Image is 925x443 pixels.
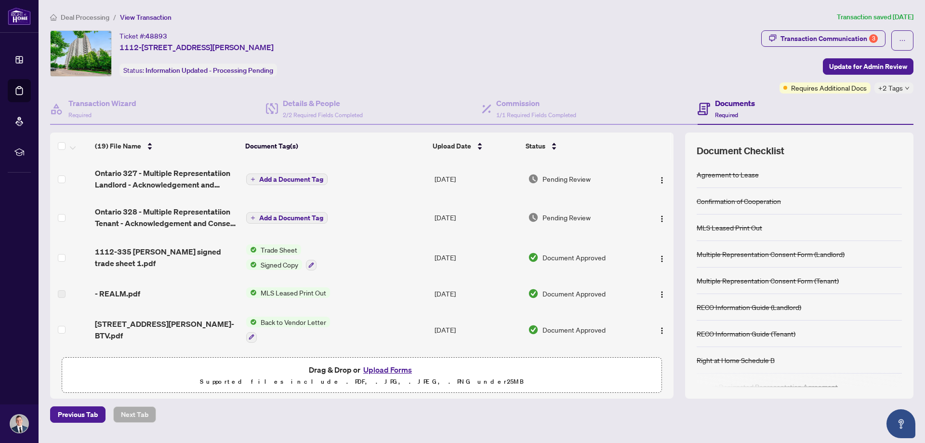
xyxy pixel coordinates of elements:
[8,7,31,25] img: logo
[246,212,328,224] button: Add a Document Tag
[246,212,328,224] button: Add a Document Tag
[257,259,302,270] span: Signed Copy
[259,176,323,183] span: Add a Document Tag
[119,64,277,77] div: Status:
[528,324,539,335] img: Document Status
[658,255,666,263] img: Logo
[309,363,415,376] span: Drag & Drop or
[246,244,317,270] button: Status IconTrade SheetStatus IconSigned Copy
[113,406,156,423] button: Next Tab
[95,206,238,229] span: Ontario 328 - Multiple Representatiion Tenant - Acknowledgement and Consent Disclosure 1.pdf
[823,58,913,75] button: Update for Admin Review
[283,97,363,109] h4: Details & People
[431,160,524,198] td: [DATE]
[654,210,670,225] button: Logo
[246,287,330,298] button: Status IconMLS Leased Print Out
[431,309,524,350] td: [DATE]
[697,196,781,206] div: Confirmation of Cooperation
[697,275,839,286] div: Multiple Representation Consent Form (Tenant)
[61,13,109,22] span: Deal Processing
[10,415,28,433] img: Profile Icon
[95,246,238,269] span: 1112-335 [PERSON_NAME] signed trade sheet 1.pdf
[837,12,913,23] article: Transaction saved [DATE]
[68,376,656,388] p: Supported files include .PDF, .JPG, .JPEG, .PNG under 25 MB
[95,318,238,341] span: [STREET_ADDRESS][PERSON_NAME]-BTV.pdf
[246,259,257,270] img: Status Icon
[697,169,759,180] div: Agreement to Lease
[257,317,330,327] span: Back to Vendor Letter
[780,31,878,46] div: Transaction Communication
[251,177,255,182] span: plus
[50,14,57,21] span: home
[246,174,328,185] button: Add a Document Tag
[761,30,885,47] button: Transaction Communication3
[259,215,323,221] span: Add a Document Tag
[119,41,274,53] span: 1112-[STREET_ADDRESS][PERSON_NAME]
[542,324,606,335] span: Document Approved
[654,286,670,301] button: Logo
[886,409,915,438] button: Open asap
[526,141,545,151] span: Status
[68,97,136,109] h4: Transaction Wizard
[697,355,775,365] div: Right at Home Schedule B
[542,212,591,223] span: Pending Review
[542,288,606,299] span: Document Approved
[528,174,539,184] img: Document Status
[658,215,666,223] img: Logo
[119,30,167,41] div: Ticket #:
[829,59,907,74] span: Update for Admin Review
[246,244,257,255] img: Status Icon
[522,133,638,160] th: Status
[145,66,273,75] span: Information Updated - Processing Pending
[654,250,670,265] button: Logo
[50,406,106,423] button: Previous Tab
[246,317,257,327] img: Status Icon
[715,97,755,109] h4: Documents
[95,288,140,299] span: - REALM.pdf
[697,144,784,158] span: Document Checklist
[58,407,98,422] span: Previous Tab
[654,322,670,337] button: Logo
[528,252,539,263] img: Document Status
[542,174,591,184] span: Pending Review
[360,363,415,376] button: Upload Forms
[869,34,878,43] div: 3
[113,12,116,23] li: /
[496,111,576,119] span: 1/1 Required Fields Completed
[905,86,910,91] span: down
[257,244,301,255] span: Trade Sheet
[257,287,330,298] span: MLS Leased Print Out
[654,171,670,187] button: Logo
[120,13,172,22] span: View Transaction
[62,358,661,393] span: Drag & Drop orUpload FormsSupported files include .PDF, .JPG, .JPEG, .PNG under25MB
[246,317,330,343] button: Status IconBack to Vendor Letter
[899,37,906,44] span: ellipsis
[431,350,524,392] td: [DATE]
[658,327,666,335] img: Logo
[697,302,801,312] div: RECO Information Guide (Landlord)
[658,176,666,184] img: Logo
[95,167,238,190] span: Ontario 327 - Multiple Representatiion Landlord - Acknowledgement and Consent Disclosure 1.pdf
[697,249,845,259] div: Multiple Representation Consent Form (Landlord)
[697,222,762,233] div: MLS Leased Print Out
[791,82,867,93] span: Requires Additional Docs
[433,141,471,151] span: Upload Date
[431,198,524,237] td: [DATE]
[496,97,576,109] h4: Commission
[145,32,167,40] span: 48893
[431,278,524,309] td: [DATE]
[91,133,241,160] th: (19) File Name
[878,82,903,94] span: +2 Tags
[542,252,606,263] span: Document Approved
[251,215,255,220] span: plus
[429,133,522,160] th: Upload Date
[241,133,429,160] th: Document Tag(s)
[283,111,363,119] span: 2/2 Required Fields Completed
[246,287,257,298] img: Status Icon
[528,288,539,299] img: Document Status
[51,31,111,76] img: IMG-W12332806_1.jpg
[697,328,795,339] div: RECO Information Guide (Tenant)
[431,237,524,278] td: [DATE]
[528,212,539,223] img: Document Status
